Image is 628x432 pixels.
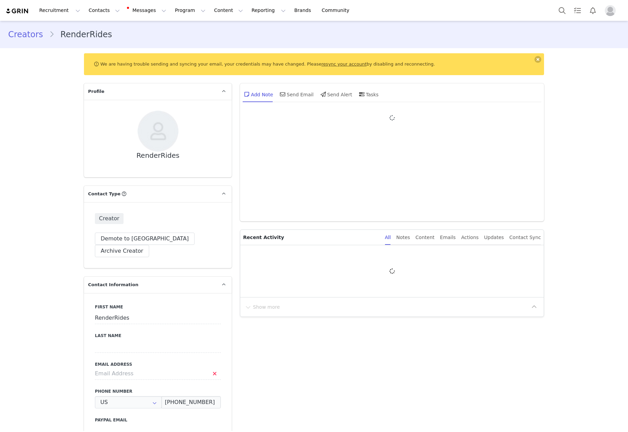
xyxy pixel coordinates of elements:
[318,3,357,18] a: Community
[243,230,379,245] p: Recent Activity
[279,86,314,102] div: Send Email
[138,111,179,152] img: 9933b221-9acb-41a9-9120-15a27f032b79--s.jpg
[95,245,149,257] button: Archive Creator
[605,5,616,16] img: placeholder-profile.jpg
[358,86,379,102] div: Tasks
[95,388,221,394] label: Phone Number
[385,230,391,245] div: All
[555,3,570,18] button: Search
[509,230,541,245] div: Contact Sync
[137,152,180,159] div: RenderRides
[171,3,210,18] button: Program
[35,3,84,18] button: Recruitment
[161,396,221,408] input: (XXX) XXX-XXXX
[244,302,280,312] button: Show more
[415,230,434,245] div: Content
[396,230,410,245] div: Notes
[601,5,623,16] button: Profile
[5,8,29,14] img: grin logo
[95,233,195,245] button: Demote to [GEOGRAPHIC_DATA]
[461,230,479,245] div: Actions
[570,3,585,18] a: Tasks
[88,191,120,197] span: Contact Type
[585,3,600,18] button: Notifications
[95,213,124,224] span: Creator
[322,61,367,67] a: resync your account
[210,3,247,18] button: Content
[95,396,162,408] input: Country
[85,3,124,18] button: Contacts
[95,417,221,423] label: Paypal Email
[84,53,544,75] div: We are having trouble sending and syncing your email, your credentials may have changed. Please b...
[95,367,221,380] input: Email Address
[319,86,352,102] div: Send Alert
[95,361,221,367] label: Email Address
[247,3,290,18] button: Reporting
[95,333,221,339] label: Last Name
[95,304,221,310] label: First Name
[484,230,504,245] div: Updates
[88,88,104,95] span: Profile
[124,3,170,18] button: Messages
[88,281,138,288] span: Contact Information
[290,3,317,18] a: Brands
[243,86,273,102] div: Add Note
[440,230,456,245] div: Emails
[8,28,49,41] a: Creators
